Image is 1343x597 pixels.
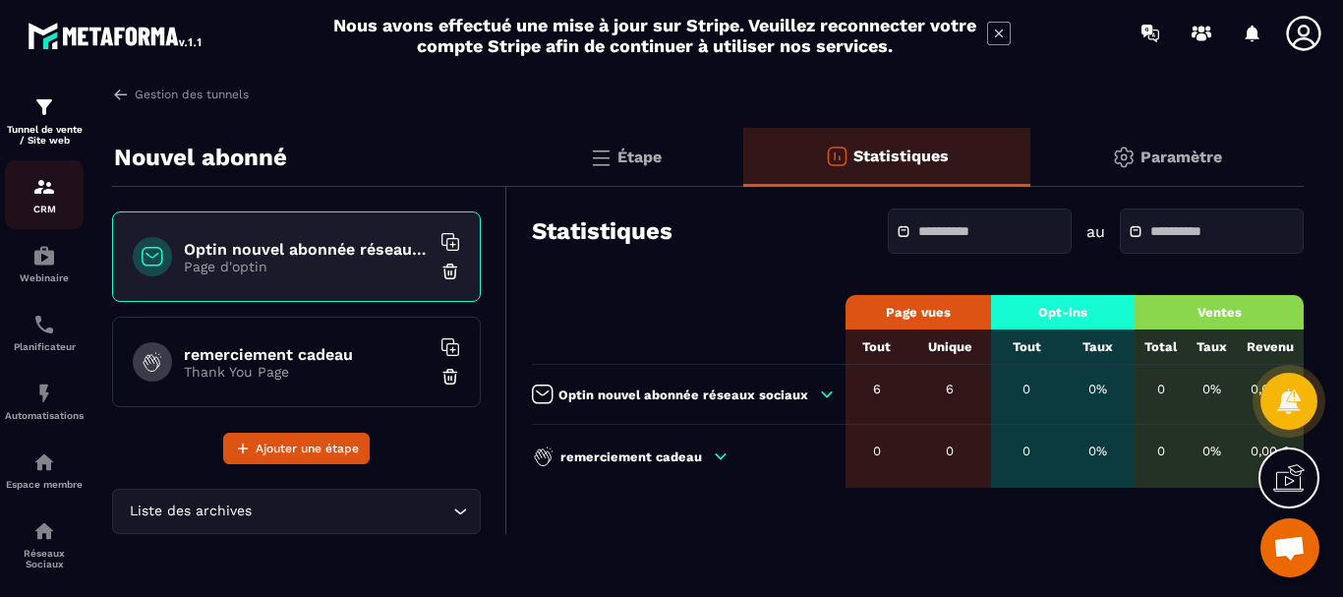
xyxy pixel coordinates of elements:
span: Ajouter une étape [256,439,359,458]
button: Ajouter une étape [223,433,370,464]
span: Liste des archives [125,501,256,522]
img: automations [32,450,56,474]
th: Total [1135,329,1187,365]
th: Opt-ins [991,295,1135,329]
div: 0% [1072,382,1125,396]
th: Taux [1062,329,1135,365]
p: Webinaire [5,272,84,283]
p: Nouvel abonné [114,138,287,177]
th: Tout [846,329,908,365]
th: Page vues [846,295,991,329]
div: 0,00 € [1247,382,1294,396]
img: formation [32,95,56,119]
div: 0 [855,444,899,458]
p: Espace membre [5,479,84,490]
img: arrow [112,86,130,103]
th: Ventes [1135,295,1304,329]
a: formationformationCRM [5,160,84,229]
img: automations [32,244,56,268]
div: 0 [1144,382,1177,396]
img: logo [28,18,204,53]
a: Ouvrir le chat [1260,518,1319,577]
img: trash [440,262,460,281]
img: social-network [32,519,56,543]
div: 0 [918,444,982,458]
p: Paramètre [1140,148,1222,166]
p: Page d'optin [184,259,430,274]
a: automationsautomationsEspace membre [5,436,84,505]
input: Search for option [256,501,448,522]
p: Thank You Page [184,364,430,380]
img: formation [32,175,56,199]
a: social-networksocial-networkRéseaux Sociaux [5,505,84,584]
a: formationformationTunnel de vente / Site web [5,81,84,160]
p: Statistiques [853,147,949,165]
h2: Nous avons effectué une mise à jour sur Stripe. Veuillez reconnecter votre compte Stripe afin de ... [332,15,977,56]
div: 6 [855,382,899,396]
a: Gestion des tunnels [112,86,249,103]
th: Taux [1187,329,1237,365]
div: Search for option [112,489,481,534]
p: Réseaux Sociaux [5,548,84,569]
img: trash [440,367,460,387]
p: Planificateur [5,341,84,352]
a: automationsautomationsAutomatisations [5,367,84,436]
div: 0,00 € [1247,444,1294,458]
p: Optin nouvel abonnée réseaux sociaux [558,388,808,402]
p: Tunnel de vente / Site web [5,124,84,146]
a: automationsautomationsWebinaire [5,229,84,298]
th: Tout [991,329,1061,365]
h3: Statistiques [532,217,672,245]
img: stats-o.f719a939.svg [825,145,848,168]
h6: Optin nouvel abonnée réseaux sociaux [184,240,430,259]
h6: remerciement cadeau [184,345,430,364]
p: remerciement cadeau [560,449,702,464]
img: setting-gr.5f69749f.svg [1112,146,1136,169]
p: CRM [5,204,84,214]
img: scheduler [32,313,56,336]
p: Étape [617,148,662,166]
div: 6 [918,382,982,396]
th: Unique [908,329,992,365]
div: 0% [1197,444,1227,458]
a: schedulerschedulerPlanificateur [5,298,84,367]
div: 0 [1144,444,1177,458]
img: bars.0d591741.svg [589,146,613,169]
div: 0 [1001,444,1051,458]
p: Automatisations [5,410,84,421]
div: 0% [1072,444,1125,458]
div: 0% [1197,382,1227,396]
th: Revenu [1237,329,1304,365]
img: automations [32,382,56,405]
p: au [1086,222,1105,241]
div: 0 [1001,382,1051,396]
